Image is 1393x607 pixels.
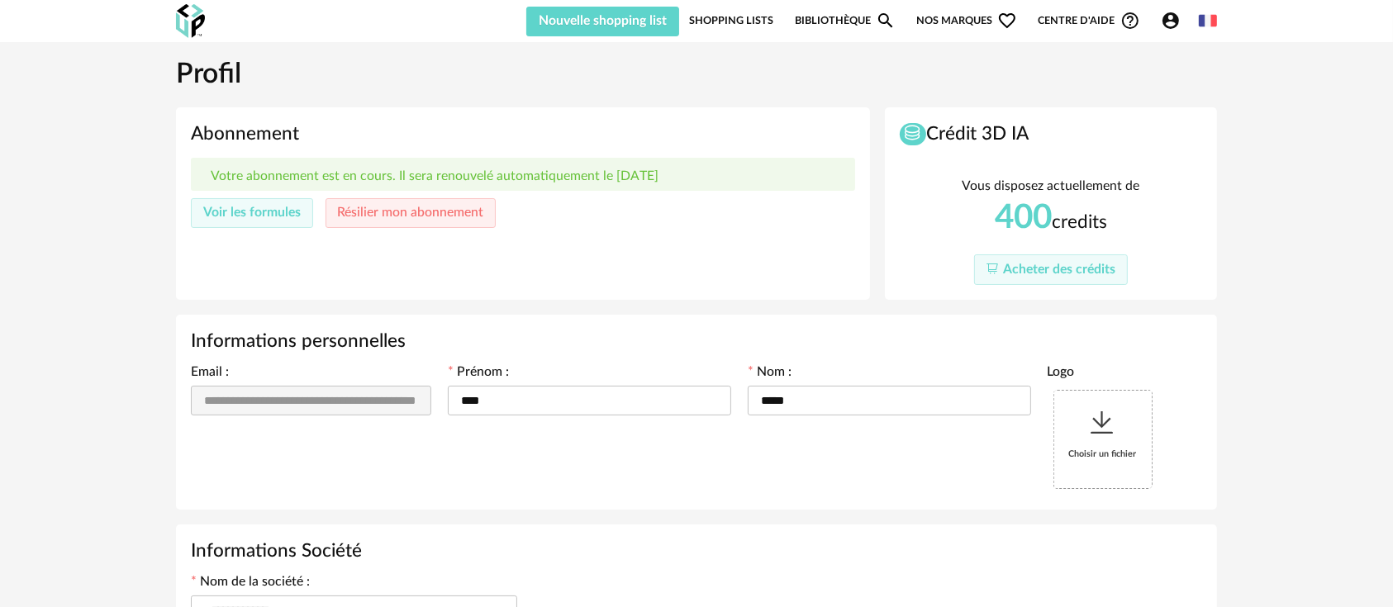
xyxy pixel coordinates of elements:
span: Account Circle icon [1161,11,1181,31]
span: Heart Outline icon [997,11,1017,31]
button: Résilier mon abonnement [326,198,497,228]
div: Choisir un fichier [1054,391,1152,488]
h1: Profil [176,57,1217,93]
label: Email : [191,366,229,382]
h3: Informations Société [191,539,1202,563]
span: Acheter des crédits [1004,263,1116,276]
span: Nouvelle shopping list [539,14,667,27]
button: Acheter des crédits [974,254,1129,285]
label: Nom de la société : [191,576,310,592]
span: Voir les formules [203,206,301,219]
span: Account Circle icon [1161,11,1188,31]
img: OXP [176,4,205,38]
img: fr [1199,12,1217,30]
h3: Abonnement [191,122,855,146]
label: Nom : [748,366,792,382]
a: Shopping Lists [689,5,773,36]
span: Résilier mon abonnement [337,206,483,219]
a: BibliothèqueMagnify icon [795,5,896,36]
div: credits [995,199,1107,236]
button: Voir les formules [191,198,313,228]
h3: Informations personnelles [191,330,1202,353]
h3: Crédit 3D IA [900,122,1202,146]
span: Nos marques [916,5,1017,36]
span: Centre d'aideHelp Circle Outline icon [1039,11,1140,31]
p: Votre abonnement est en cours. Il sera renouvelé automatiquement le [DATE] [211,168,658,184]
label: Logo [1048,366,1075,382]
span: 400 [995,201,1052,235]
button: Nouvelle shopping list [526,7,679,36]
span: Magnify icon [876,11,896,31]
div: Vous disposez actuellement de [963,177,1140,196]
span: Help Circle Outline icon [1120,11,1140,31]
label: Prénom : [448,366,509,382]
